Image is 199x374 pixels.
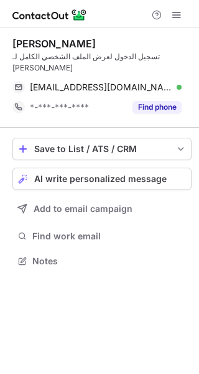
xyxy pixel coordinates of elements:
button: Add to email campaign [12,198,192,220]
button: Reveal Button [132,101,182,113]
div: Save to List / ATS / CRM [34,144,170,154]
button: save-profile-one-click [12,138,192,160]
span: Find work email [32,231,187,242]
div: [PERSON_NAME] [12,37,96,50]
button: Find work email [12,228,192,245]
span: [EMAIL_ADDRESS][DOMAIN_NAME] [30,82,172,93]
span: Add to email campaign [34,204,132,214]
img: ContactOut v5.3.10 [12,7,87,22]
button: AI write personalized message [12,168,192,190]
div: تسجيل الدخول لعرض الملف الشخصي الكامل لـ [PERSON_NAME] [12,51,192,74]
span: Notes [32,256,187,267]
span: AI write personalized message [34,174,167,184]
button: Notes [12,252,192,270]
